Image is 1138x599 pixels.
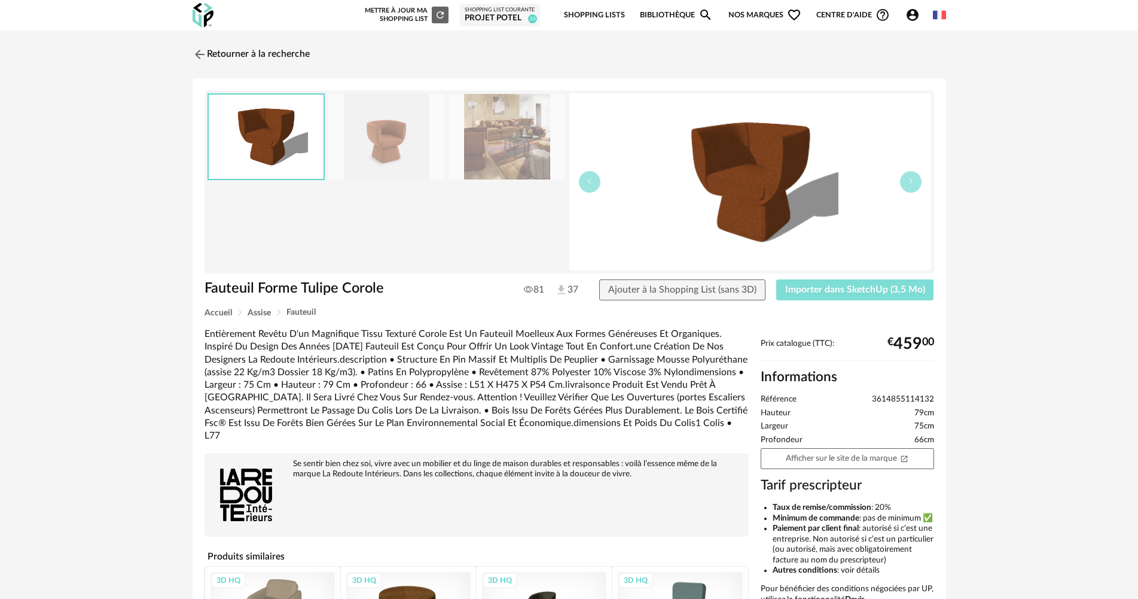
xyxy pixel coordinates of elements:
[205,328,749,442] div: Entièrement Revêtu D'un Magnifique Tissu Texturé Corole Est Un Fauteuil Moelleux Aux Formes Génér...
[483,573,517,588] div: 3D HQ
[761,435,803,446] span: Profondeur
[608,285,756,294] span: Ajouter à la Shopping List (sans 3D)
[773,565,934,576] li: : voir détails
[569,93,931,270] img: thumbnail.png
[205,308,934,317] div: Breadcrumb
[914,421,934,432] span: 75cm
[286,308,316,317] span: Fauteuil
[362,7,449,23] div: Mettre à jour ma Shopping List
[914,408,934,419] span: 79cm
[328,94,444,180] img: 813f98b9898aa4818d8315298a0ea6d5.jpg
[465,13,535,24] div: Projet Potel
[248,309,271,317] span: Assise
[776,279,934,301] button: Importer dans SketchUp (3,5 Mo)
[205,309,232,317] span: Accueil
[205,548,749,565] h4: Produits similaires
[893,339,922,349] span: 459
[528,14,537,23] span: 22
[875,8,890,22] span: Help Circle Outline icon
[193,3,213,28] img: OXP
[728,1,801,29] span: Nos marques
[210,459,743,479] div: Se sentir bien chez soi, vivre avec un mobilier et du linge de maison durables et responsables : ...
[205,279,502,298] h1: Fauteuil Forme Tulipe Corole
[347,573,382,588] div: 3D HQ
[914,435,934,446] span: 66cm
[465,7,535,24] a: Shopping List courante Projet Potel 22
[555,284,568,296] img: Téléchargements
[773,513,934,524] li: : pas de minimum ✅
[698,8,713,22] span: Magnify icon
[210,459,282,531] img: brand logo
[524,284,544,296] span: 81
[887,339,934,349] div: € 00
[211,573,246,588] div: 3D HQ
[761,448,934,469] a: Afficher sur le site de la marqueOpen In New icon
[787,8,801,22] span: Heart Outline icon
[564,1,625,29] a: Shopping Lists
[761,408,791,419] span: Hauteur
[872,394,934,405] span: 3614855114132
[449,94,565,180] img: 070356d3ee34f41b4bcee9b46231779d.jpg
[761,394,797,405] span: Référence
[599,279,765,301] button: Ajouter à la Shopping List (sans 3D)
[761,339,934,361] div: Prix catalogue (TTC):
[773,503,934,513] li: : 20%
[773,566,837,574] b: Autres conditions
[465,7,535,14] div: Shopping List courante
[785,285,925,294] span: Importer dans SketchUp (3,5 Mo)
[761,477,934,494] h3: Tarif prescripteur
[555,284,577,297] span: 37
[761,421,788,432] span: Largeur
[618,573,653,588] div: 3D HQ
[435,11,446,18] span: Refresh icon
[773,524,934,565] li: : autorisé si c’est une entreprise. Non autorisé si c’est un particulier (ou autorisé, mais avec ...
[905,8,925,22] span: Account Circle icon
[905,8,920,22] span: Account Circle icon
[640,1,713,29] a: BibliothèqueMagnify icon
[193,47,207,62] img: svg+xml;base64,PHN2ZyB3aWR0aD0iMjQiIGhlaWdodD0iMjQiIHZpZXdCb3g9IjAgMCAyNCAyNCIgZmlsbD0ibm9uZSIgeG...
[773,503,871,512] b: Taux de remise/commission
[900,454,908,462] span: Open In New icon
[761,369,934,386] h2: Informations
[773,524,859,533] b: Paiement par client final
[773,514,859,522] b: Minimum de commande
[933,8,946,22] img: fr
[193,41,310,68] a: Retourner à la recherche
[209,95,324,179] img: thumbnail.png
[816,8,890,22] span: Centre d'aideHelp Circle Outline icon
